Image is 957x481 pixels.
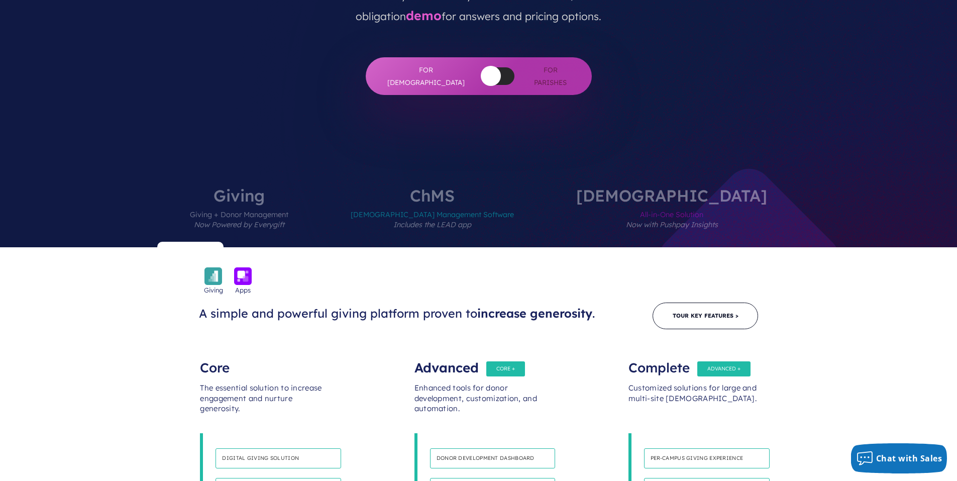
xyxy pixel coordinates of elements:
div: Core [200,353,329,373]
span: Chat with Sales [876,453,942,464]
h4: Digital giving solution [216,448,341,469]
a: demo [406,8,442,23]
span: [DEMOGRAPHIC_DATA] Management Software [351,204,514,247]
em: Includes the LEAD app [393,220,471,229]
img: icon_apps-bckgrnd-600x600-1.png [234,267,252,285]
label: ChMS [321,187,544,247]
em: Now with Pushpay Insights [626,220,718,229]
a: Tour Key Features > [653,303,758,329]
span: For Parishes [529,64,572,88]
div: The essential solution to increase engagement and nurture generosity. [200,373,329,433]
span: increase generosity [477,306,592,321]
div: Complete [628,353,757,373]
h4: Donor development dashboard [430,448,556,469]
div: Enhanced tools for donor development, customization, and automation. [414,373,543,433]
span: Giving [204,285,223,295]
img: icon_giving-bckgrnd-600x600-1.png [204,267,222,285]
button: Chat with Sales [851,443,947,473]
span: Giving + Donor Management [190,204,288,247]
h4: Per-Campus giving experience [644,448,770,469]
div: Customized solutions for large and multi-site [DEMOGRAPHIC_DATA]. [628,373,757,433]
span: Apps [235,285,251,295]
div: Advanced [414,353,543,373]
label: Giving [160,187,318,247]
span: All-in-One Solution [576,204,767,247]
em: Now Powered by Everygift [194,220,284,229]
h3: A simple and powerful giving platform proven to . [199,306,605,321]
label: [DEMOGRAPHIC_DATA] [546,187,797,247]
span: For [DEMOGRAPHIC_DATA] [386,64,466,88]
